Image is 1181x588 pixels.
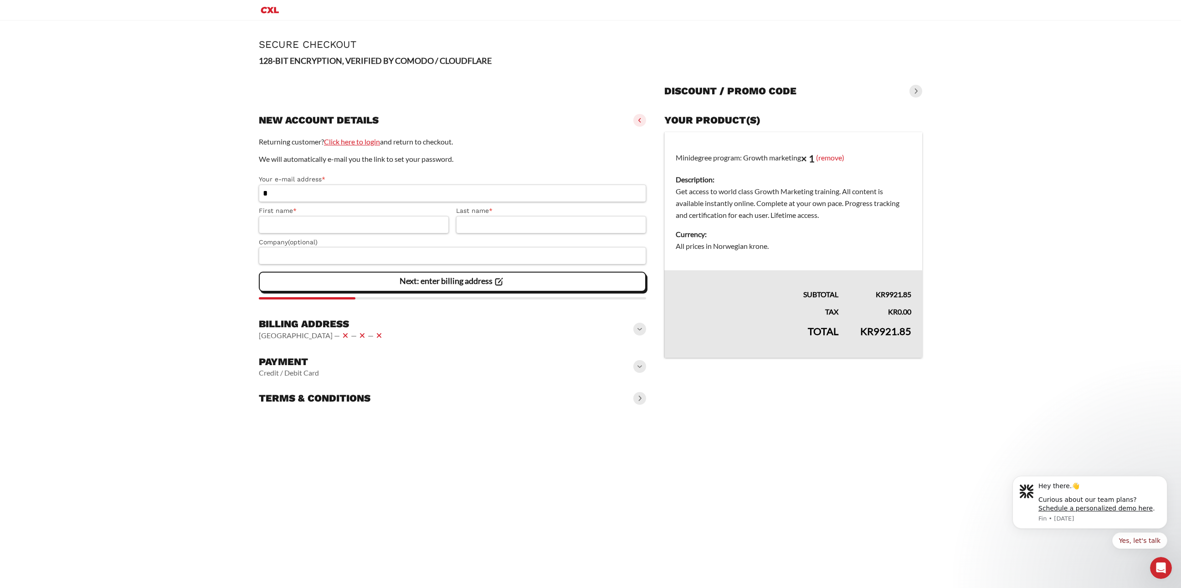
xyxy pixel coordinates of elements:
span: (optional) [288,238,318,246]
label: First name [259,206,449,216]
p: We will automatically e-mail you the link to set your password. [259,153,646,165]
bdi: 9921.85 [876,290,911,299]
th: Total [664,318,849,358]
td: Minidegree program: Growth marketing [664,132,922,271]
vaadin-button: Next: enter billing address [259,272,646,292]
a: (remove) [816,153,844,161]
h3: Billing address [259,318,385,330]
h3: New account details [259,114,379,127]
span: kr [888,307,898,316]
label: Company [259,237,646,248]
iframe: Intercom live chat [1150,557,1172,579]
bdi: 9921.85 [860,325,911,337]
vaadin-horizontal-layout: [GEOGRAPHIC_DATA] — — — [259,330,385,341]
p: Returning customer? and return to checkout. [259,136,646,148]
label: Your e-mail address [259,174,646,185]
h3: Discount / promo code [664,85,796,98]
h1: Secure Checkout [259,39,922,50]
dd: Get access to world class Growth Marketing training. All content is available instantly online. C... [676,186,911,221]
span: kr [860,325,873,337]
a: Click here to login [324,137,380,146]
th: Tax [664,300,849,318]
dt: Currency: [676,228,911,240]
span: kr [876,290,885,299]
strong: × 1 [801,152,815,165]
strong: 128-BIT ENCRYPTION, VERIFIED BY COMODO / CLOUDFLARE [259,56,492,66]
h3: Terms & conditions [259,392,370,405]
dd: All prices in Norwegian krone. [676,240,911,252]
iframe: Intercom notifications message [999,465,1181,583]
vaadin-horizontal-layout: Credit / Debit Card [259,368,319,377]
h3: Payment [259,356,319,368]
th: Subtotal [664,270,849,300]
bdi: 0.00 [888,307,911,316]
dt: Description: [676,174,911,186]
label: Last name [456,206,646,216]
